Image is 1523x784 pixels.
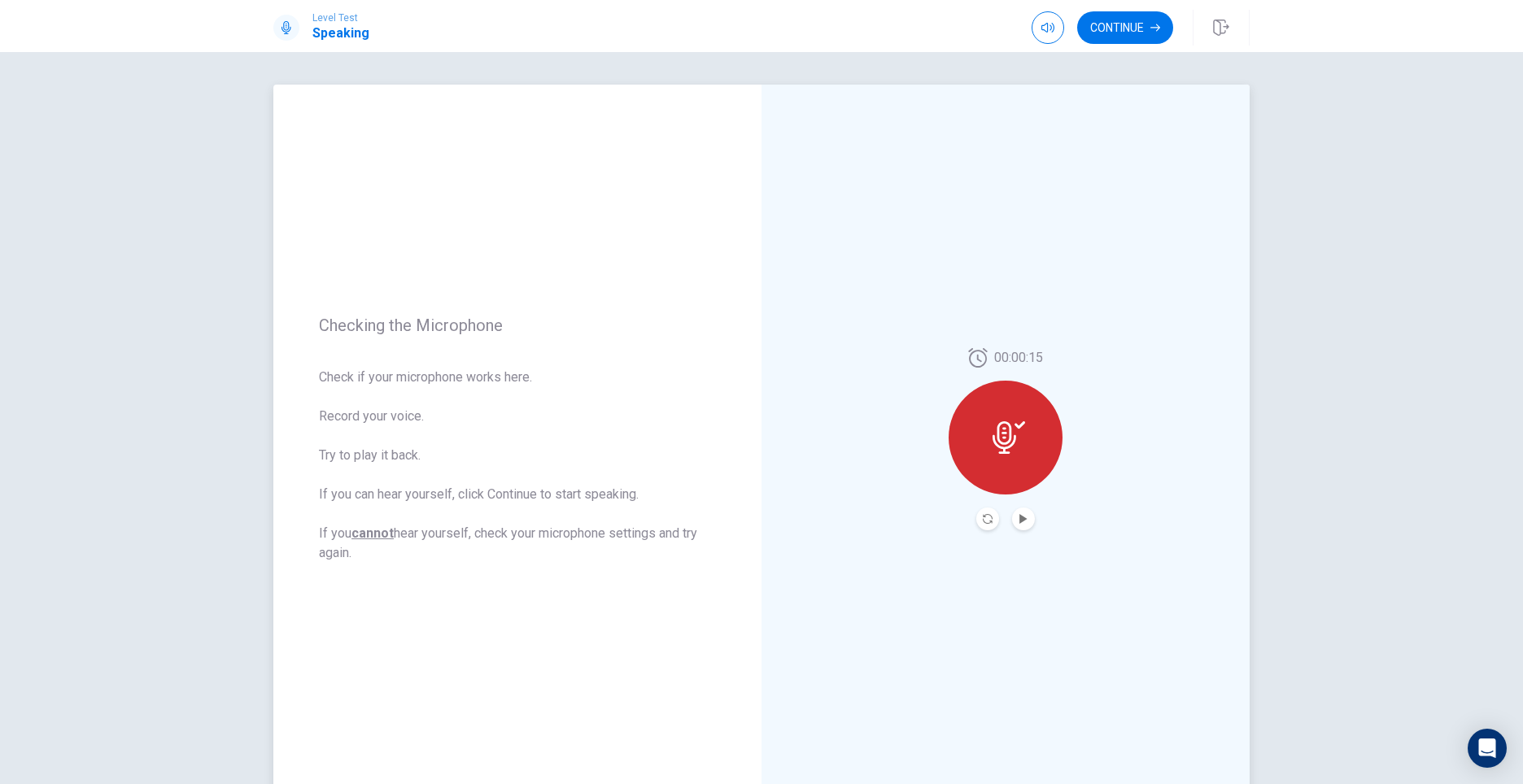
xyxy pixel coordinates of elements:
[994,348,1043,368] span: 00:00:15
[1012,507,1035,530] button: Play Audio
[1468,729,1507,768] div: Open Intercom Messenger
[351,525,394,541] u: cannot
[319,316,716,335] span: Checking the Microphone
[976,507,999,530] button: Record Again
[1077,11,1173,44] button: Continue
[312,24,369,43] h1: Speaking
[319,368,716,563] span: Check if your microphone works here. Record your voice. Try to play it back. If you can hear your...
[312,12,369,24] span: Level Test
